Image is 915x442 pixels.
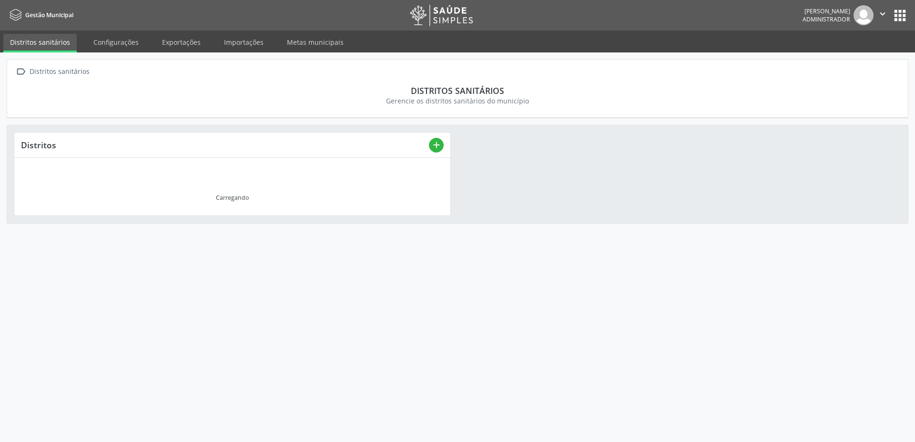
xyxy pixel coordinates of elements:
[21,140,429,150] div: Distritos
[155,34,207,51] a: Exportações
[7,7,73,23] a: Gestão Municipal
[429,138,444,153] button: add
[28,65,91,79] div: Distritos sanitários
[803,15,850,23] span: Administrador
[874,5,892,25] button: 
[854,5,874,25] img: img
[892,7,908,24] button: apps
[87,34,145,51] a: Configurações
[14,65,91,79] a:  Distritos sanitários
[3,34,77,52] a: Distritos sanitários
[20,96,895,106] div: Gerencie os distritos sanitários do município
[25,11,73,19] span: Gestão Municipal
[14,65,28,79] i: 
[20,85,895,96] div: Distritos sanitários
[431,140,442,150] i: add
[280,34,350,51] a: Metas municipais
[803,7,850,15] div: [PERSON_NAME]
[217,34,270,51] a: Importações
[877,9,888,19] i: 
[216,194,249,202] div: Carregando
